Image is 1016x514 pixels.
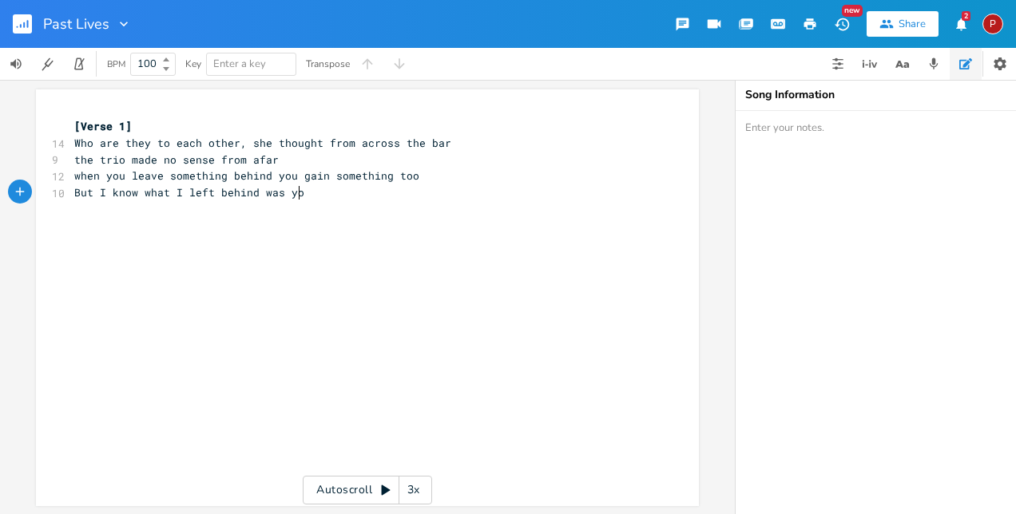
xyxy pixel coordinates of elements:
[74,119,132,133] span: [Verse 1]
[899,17,926,31] div: Share
[303,476,432,504] div: Autoscroll
[982,14,1003,34] div: popscastle
[399,476,428,504] div: 3x
[945,10,977,38] button: 2
[962,11,970,21] div: 2
[74,185,304,200] span: But I know what I left behind was yo
[74,136,451,150] span: Who are they to each other, she thought from across the bar
[107,60,125,69] div: BPM
[74,168,419,183] span: when you leave something behind you gain something too
[842,5,863,17] div: New
[826,10,858,38] button: New
[213,57,266,71] span: Enter a key
[185,59,201,69] div: Key
[867,11,939,37] button: Share
[982,6,1003,42] button: P
[306,59,350,69] div: Transpose
[74,152,279,167] span: the trio made no sense from afar
[43,17,109,31] span: Past Lives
